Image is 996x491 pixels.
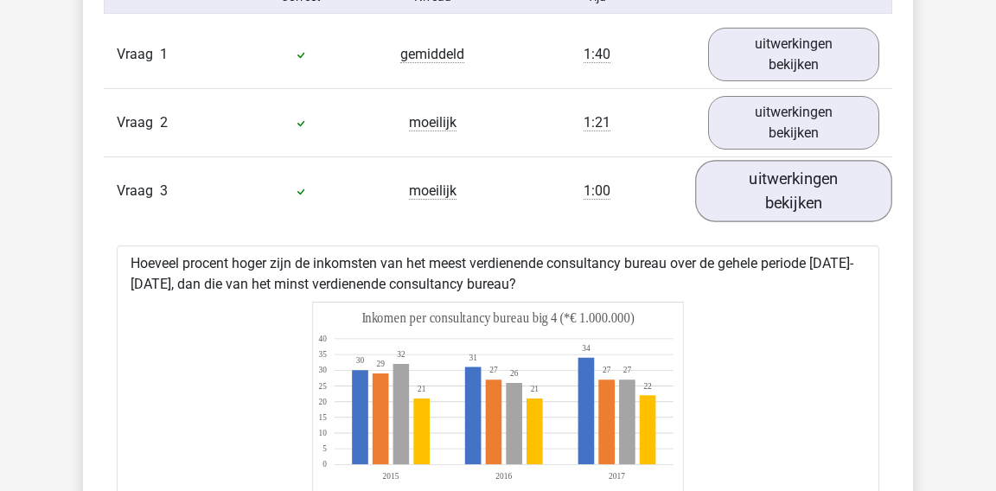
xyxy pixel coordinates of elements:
[318,365,327,375] tspan: 30
[695,160,892,221] a: uitwerkingen bekijken
[117,181,160,201] span: Vraag
[322,443,327,454] tspan: 5
[409,114,456,131] span: moeilijk
[117,44,160,65] span: Vraag
[584,182,610,200] span: 1:00
[318,411,327,422] tspan: 15
[584,114,610,131] span: 1:21
[322,459,327,469] tspan: 0
[318,349,327,360] tspan: 35
[643,380,651,391] tspan: 22
[510,367,519,378] tspan: 26
[708,28,879,81] a: uitwerkingen bekijken
[377,359,385,369] tspan: 29
[409,182,456,200] span: moeilijk
[582,342,591,353] tspan: 34
[318,396,327,406] tspan: 20
[418,384,539,394] tspan: 2121
[584,46,610,63] span: 1:40
[400,46,464,63] span: gemiddeld
[623,365,632,375] tspan: 27
[397,349,405,360] tspan: 32
[708,96,879,150] a: uitwerkingen bekijken
[117,112,160,133] span: Vraag
[160,114,168,131] span: 2
[356,355,365,366] tspan: 30
[318,333,327,343] tspan: 40
[469,352,477,362] tspan: 31
[362,310,635,327] tspan: Inkomen per consultancy bureau big 4 (*€ 1.000.000)
[318,427,327,437] tspan: 10
[489,365,610,375] tspan: 2727
[160,46,168,62] span: 1
[160,182,168,199] span: 3
[383,470,625,481] tspan: 201520162017
[318,380,327,391] tspan: 25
